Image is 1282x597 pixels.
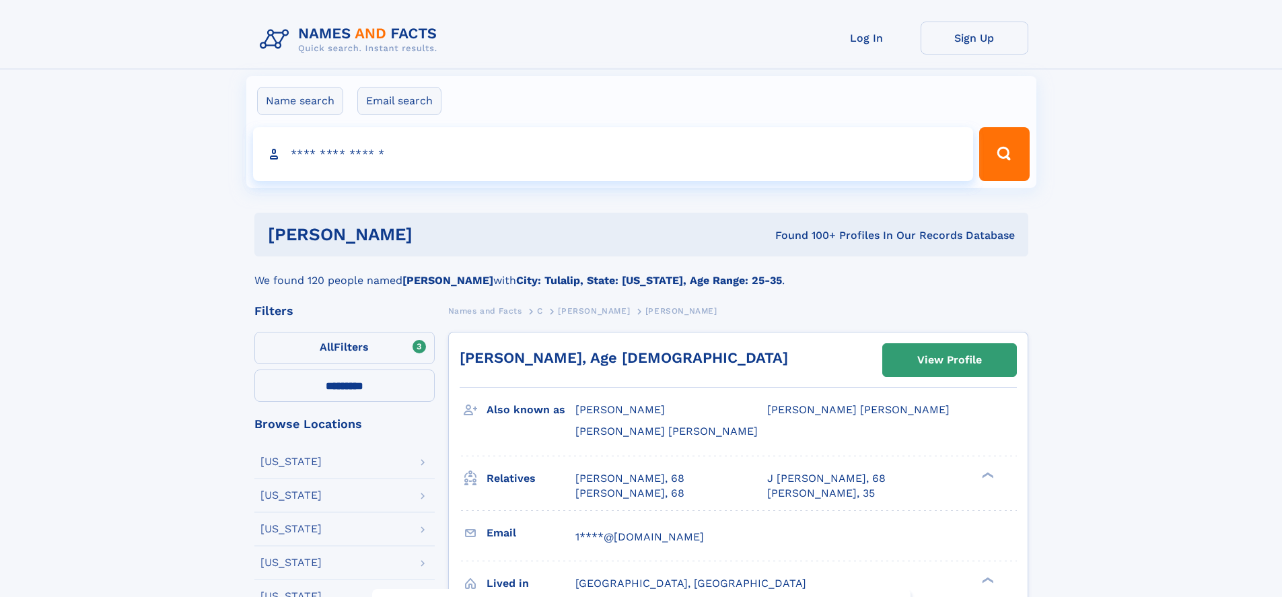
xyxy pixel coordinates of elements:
[767,471,886,486] a: J [PERSON_NAME], 68
[645,306,717,316] span: [PERSON_NAME]
[260,524,322,534] div: [US_STATE]
[254,256,1028,289] div: We found 120 people named with .
[448,302,522,319] a: Names and Facts
[575,425,758,437] span: [PERSON_NAME] [PERSON_NAME]
[268,226,594,243] h1: [PERSON_NAME]
[558,306,630,316] span: [PERSON_NAME]
[260,557,322,568] div: [US_STATE]
[921,22,1028,55] a: Sign Up
[320,341,334,353] span: All
[257,87,343,115] label: Name search
[575,577,806,590] span: [GEOGRAPHIC_DATA], [GEOGRAPHIC_DATA]
[575,486,684,501] a: [PERSON_NAME], 68
[537,302,543,319] a: C
[883,344,1016,376] a: View Profile
[357,87,441,115] label: Email search
[813,22,921,55] a: Log In
[575,403,665,416] span: [PERSON_NAME]
[978,575,995,584] div: ❯
[402,274,493,287] b: [PERSON_NAME]
[260,456,322,467] div: [US_STATE]
[978,470,995,479] div: ❯
[254,22,448,58] img: Logo Names and Facts
[253,127,974,181] input: search input
[254,305,435,317] div: Filters
[260,490,322,501] div: [US_STATE]
[917,345,982,376] div: View Profile
[487,398,575,421] h3: Also known as
[575,471,684,486] a: [PERSON_NAME], 68
[487,467,575,490] h3: Relatives
[254,332,435,364] label: Filters
[487,572,575,595] h3: Lived in
[537,306,543,316] span: C
[460,349,788,366] a: [PERSON_NAME], Age [DEMOGRAPHIC_DATA]
[767,486,875,501] a: [PERSON_NAME], 35
[558,302,630,319] a: [PERSON_NAME]
[979,127,1029,181] button: Search Button
[594,228,1015,243] div: Found 100+ Profiles In Our Records Database
[516,274,782,287] b: City: Tulalip, State: [US_STATE], Age Range: 25-35
[487,522,575,545] h3: Email
[767,403,950,416] span: [PERSON_NAME] [PERSON_NAME]
[254,418,435,430] div: Browse Locations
